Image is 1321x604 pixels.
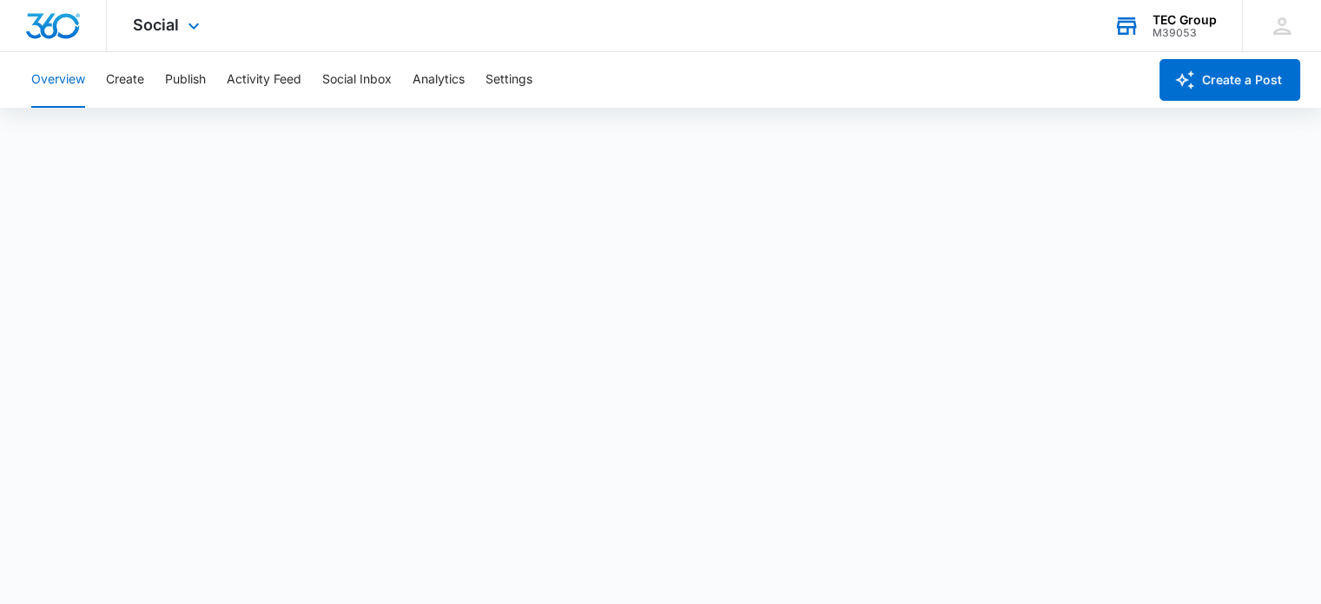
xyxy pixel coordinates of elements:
div: account name [1153,13,1217,27]
button: Activity Feed [227,52,301,108]
button: Analytics [413,52,465,108]
div: account id [1153,27,1217,39]
button: Create a Post [1159,59,1300,101]
button: Social Inbox [322,52,392,108]
span: Social [133,16,179,34]
button: Settings [485,52,532,108]
button: Publish [165,52,206,108]
button: Overview [31,52,85,108]
button: Create [106,52,144,108]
